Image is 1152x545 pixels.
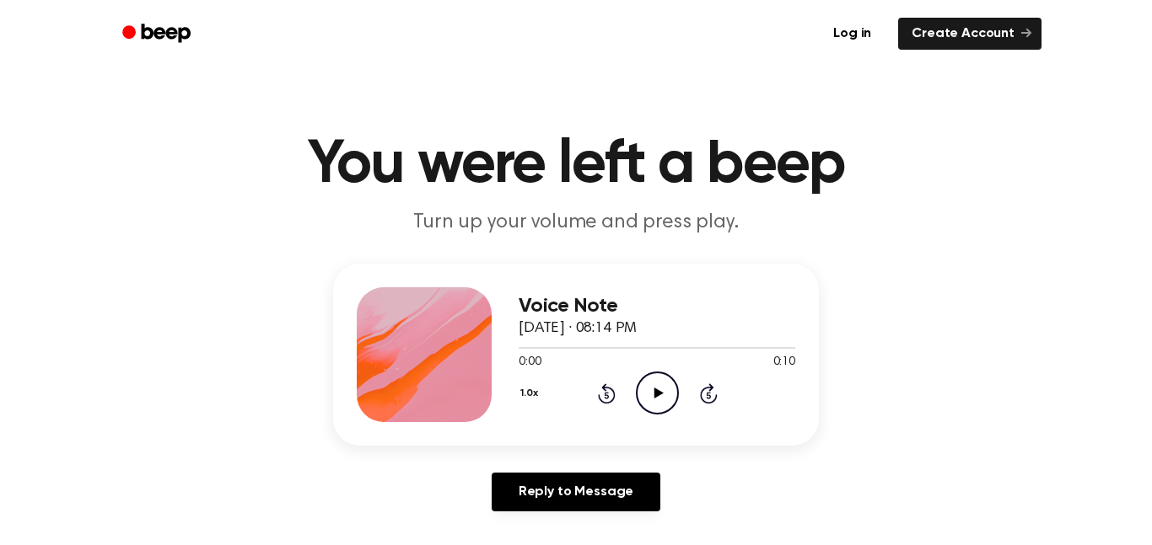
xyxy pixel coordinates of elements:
[519,321,637,336] span: [DATE] · 08:14 PM
[252,209,900,237] p: Turn up your volume and press play.
[773,354,795,371] span: 0:10
[519,295,795,318] h3: Voice Note
[519,379,544,408] button: 1.0x
[110,18,206,51] a: Beep
[144,135,1008,195] h1: You were left a beep
[898,18,1042,50] a: Create Account
[816,14,888,53] a: Log in
[519,354,541,371] span: 0:00
[492,473,660,511] a: Reply to Message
